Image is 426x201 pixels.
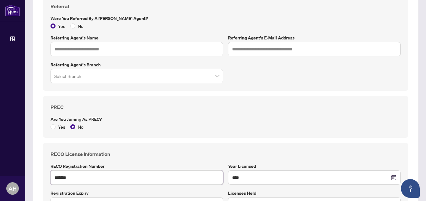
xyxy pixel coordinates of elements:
[51,3,401,10] h4: Referral
[228,190,401,197] label: Licenses Held
[51,190,223,197] label: Registration Expiry
[51,34,223,41] label: Referring Agent's Name
[8,184,17,193] span: AH
[228,34,401,41] label: Referring Agent's E-Mail Address
[56,123,68,130] span: Yes
[51,103,401,111] h4: PREC
[51,15,401,22] label: Were you referred by a [PERSON_NAME] Agent?
[5,5,20,16] img: logo
[51,116,401,123] label: Are you joining as PREC?
[51,163,223,170] label: RECO Registration Number
[51,61,223,68] label: Referring Agent's Branch
[75,23,86,29] span: No
[75,123,86,130] span: No
[401,179,420,198] button: Open asap
[56,23,68,29] span: Yes
[228,163,401,170] label: Year Licensed
[51,150,401,158] h4: RECO License Information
